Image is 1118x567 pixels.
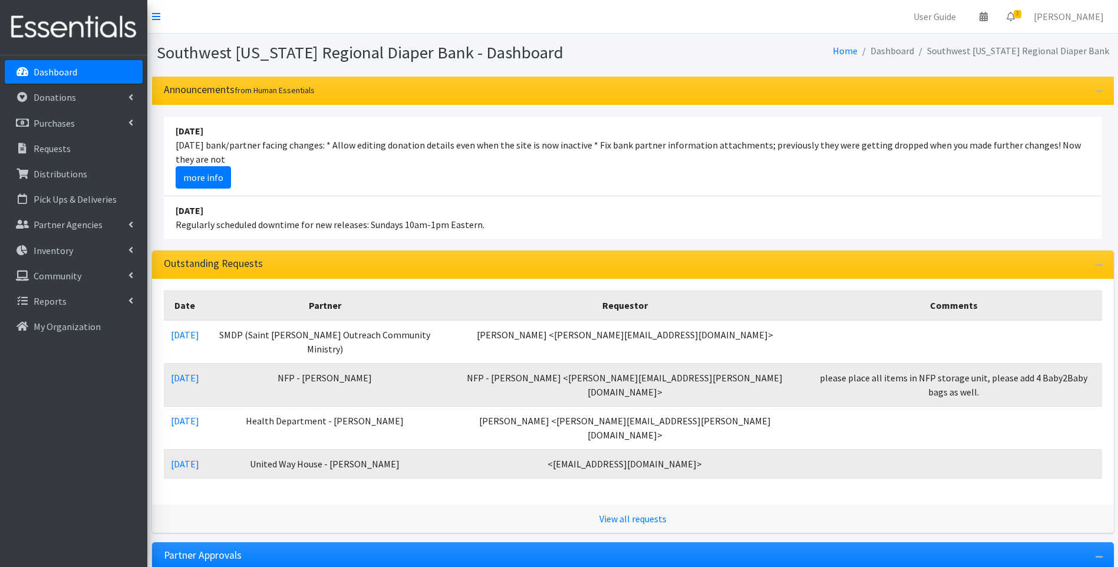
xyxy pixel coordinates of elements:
[5,289,143,313] a: Reports
[5,213,143,236] a: Partner Agencies
[833,45,858,57] a: Home
[34,168,87,180] p: Distributions
[858,42,914,60] li: Dashboard
[997,5,1024,28] a: 3
[5,137,143,160] a: Requests
[171,415,199,427] a: [DATE]
[444,449,805,478] td: <[EMAIL_ADDRESS][DOMAIN_NAME]>
[176,205,203,216] strong: [DATE]
[444,406,805,449] td: [PERSON_NAME] <[PERSON_NAME][EMAIL_ADDRESS][PERSON_NAME][DOMAIN_NAME]>
[444,363,805,406] td: NFP - [PERSON_NAME] <[PERSON_NAME][EMAIL_ADDRESS][PERSON_NAME][DOMAIN_NAME]>
[34,270,81,282] p: Community
[34,66,77,78] p: Dashboard
[5,111,143,135] a: Purchases
[171,329,199,341] a: [DATE]
[806,363,1102,406] td: please place all items in NFP storage unit, please add 4 Baby2Baby bags as well.
[206,320,444,364] td: SMDP (Saint [PERSON_NAME] Outreach Community Ministry)
[164,291,206,320] th: Date
[34,117,75,129] p: Purchases
[34,143,71,154] p: Requests
[206,363,444,406] td: NFP - [PERSON_NAME]
[171,372,199,384] a: [DATE]
[5,60,143,84] a: Dashboard
[34,193,117,205] p: Pick Ups & Deliveries
[164,84,315,96] h3: Announcements
[599,513,667,525] a: View all requests
[34,245,73,256] p: Inventory
[235,85,315,95] small: from Human Essentials
[171,458,199,470] a: [DATE]
[164,258,263,270] h3: Outstanding Requests
[157,42,629,63] h1: Southwest [US_STATE] Regional Diaper Bank - Dashboard
[206,291,444,320] th: Partner
[444,320,805,364] td: [PERSON_NAME] <[PERSON_NAME][EMAIL_ADDRESS][DOMAIN_NAME]>
[806,291,1102,320] th: Comments
[5,8,143,47] img: HumanEssentials
[34,321,101,332] p: My Organization
[5,315,143,338] a: My Organization
[34,295,67,307] p: Reports
[5,239,143,262] a: Inventory
[176,125,203,137] strong: [DATE]
[34,219,103,230] p: Partner Agencies
[164,117,1102,196] li: [DATE] bank/partner facing changes: * Allow editing donation details even when the site is now in...
[444,291,805,320] th: Requestor
[1014,10,1021,18] span: 3
[176,166,231,189] a: more info
[206,406,444,449] td: Health Department - [PERSON_NAME]
[914,42,1109,60] li: Southwest [US_STATE] Regional Diaper Bank
[5,162,143,186] a: Distributions
[164,196,1102,239] li: Regularly scheduled downtime for new releases: Sundays 10am-1pm Eastern.
[5,85,143,109] a: Donations
[206,449,444,478] td: United Way House - [PERSON_NAME]
[34,91,76,103] p: Donations
[904,5,965,28] a: User Guide
[1024,5,1113,28] a: [PERSON_NAME]
[5,187,143,211] a: Pick Ups & Deliveries
[5,264,143,288] a: Community
[164,549,242,562] h3: Partner Approvals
